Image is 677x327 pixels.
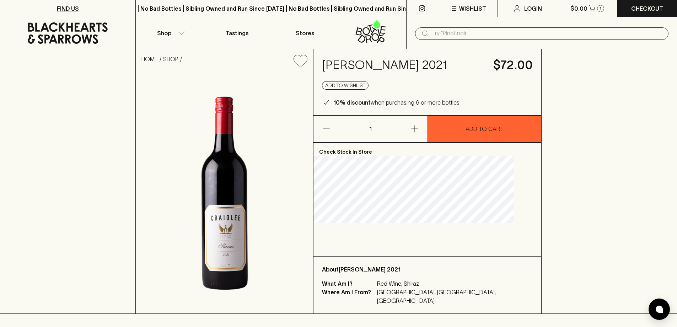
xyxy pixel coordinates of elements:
input: Try "Pinot noir" [432,28,663,39]
button: ADD TO CART [428,116,542,142]
p: Shop [157,29,171,37]
p: [GEOGRAPHIC_DATA], [GEOGRAPHIC_DATA], [GEOGRAPHIC_DATA] [377,288,524,305]
p: What Am I? [322,279,375,288]
p: 1 [600,6,601,10]
a: Stores [271,17,339,49]
a: Tastings [203,17,271,49]
p: Login [524,4,542,13]
p: About [PERSON_NAME] 2021 [322,265,533,274]
p: Check Stock In Store [313,143,541,156]
p: Tastings [226,29,248,37]
p: Wishlist [459,4,486,13]
h4: $72.00 [493,58,533,73]
button: Add to wishlist [322,81,369,90]
p: ADD TO CART [466,125,504,133]
button: Shop [136,17,203,49]
p: Where Am I From? [322,288,375,305]
button: Add to wishlist [291,52,310,70]
p: Checkout [631,4,663,13]
p: Stores [296,29,314,37]
a: SHOP [163,56,178,62]
img: bubble-icon [656,306,663,313]
h4: [PERSON_NAME] 2021 [322,58,485,73]
p: 1 [362,116,379,142]
p: when purchasing 6 or more bottles [333,98,460,107]
img: 37279.png [136,73,313,313]
a: HOME [141,56,158,62]
p: $0.00 [570,4,587,13]
p: FIND US [57,4,79,13]
b: 10% discount [333,99,371,106]
p: Red Wine, Shiraz [377,279,524,288]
